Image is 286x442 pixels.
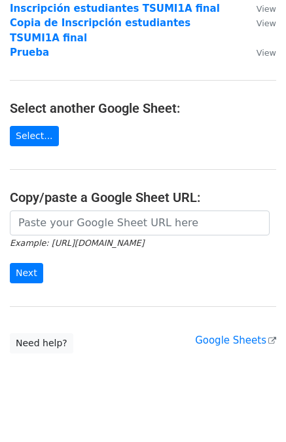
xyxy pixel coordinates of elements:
input: Paste your Google Sheet URL here [10,211,270,235]
h4: Select another Google Sheet: [10,100,276,116]
a: Copia de Inscripción estudiantes TSUMI1A final [10,17,190,44]
h4: Copy/paste a Google Sheet URL: [10,190,276,205]
a: Need help? [10,333,73,353]
input: Next [10,263,43,283]
a: Google Sheets [195,334,276,346]
small: Example: [URL][DOMAIN_NAME] [10,238,144,248]
div: Widget de chat [221,379,286,442]
a: Inscripción estudiantes TSUMI1A final [10,3,220,14]
small: View [257,18,276,28]
small: View [257,4,276,14]
small: View [257,48,276,58]
a: Select... [10,126,59,146]
iframe: Chat Widget [221,379,286,442]
a: View [243,17,276,29]
a: Prueba [10,47,49,58]
a: View [243,47,276,58]
a: View [243,3,276,14]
